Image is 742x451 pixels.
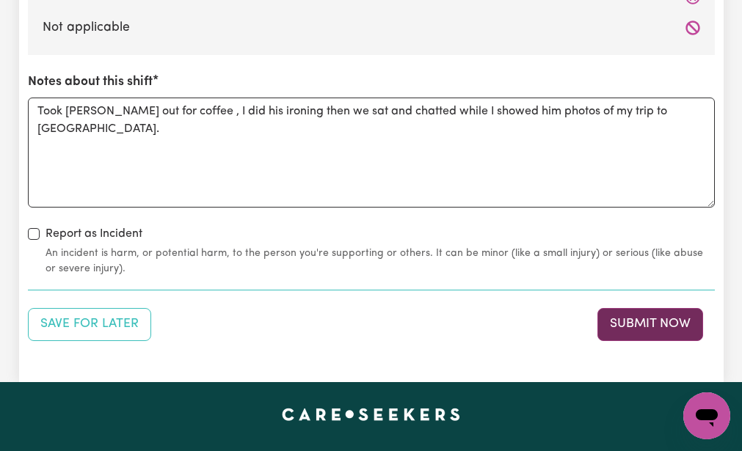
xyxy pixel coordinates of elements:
label: Not applicable [43,18,700,37]
iframe: Button to launch messaging window [683,392,730,439]
textarea: Took [PERSON_NAME] out for coffee , I did his ironing then we sat and chatted while I showed him ... [28,98,715,208]
label: Notes about this shift [28,73,153,92]
label: Report as Incident [46,225,142,243]
a: Careseekers home page [282,408,460,420]
button: Submit your job report [597,308,703,340]
button: Save your job report [28,308,151,340]
small: An incident is harm, or potential harm, to the person you're supporting or others. It can be mino... [46,246,715,276]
